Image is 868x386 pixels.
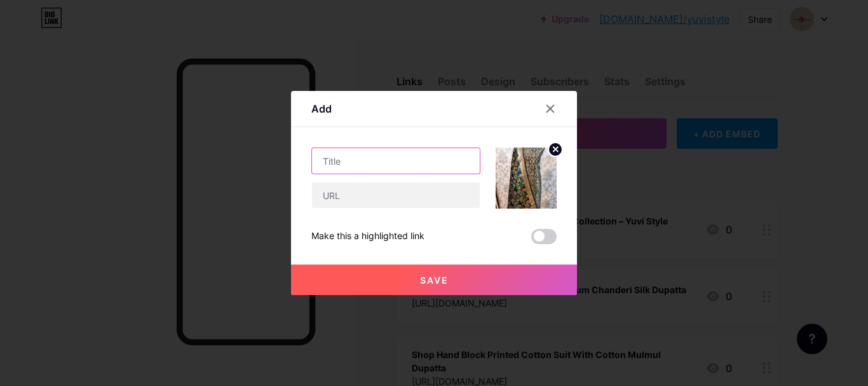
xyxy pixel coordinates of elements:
[312,148,480,174] input: Title
[312,183,480,208] input: URL
[311,101,332,116] div: Add
[311,229,424,244] div: Make this a highlighted link
[496,148,557,209] img: link_thumbnail
[420,275,449,286] span: Save
[291,265,577,295] button: Save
